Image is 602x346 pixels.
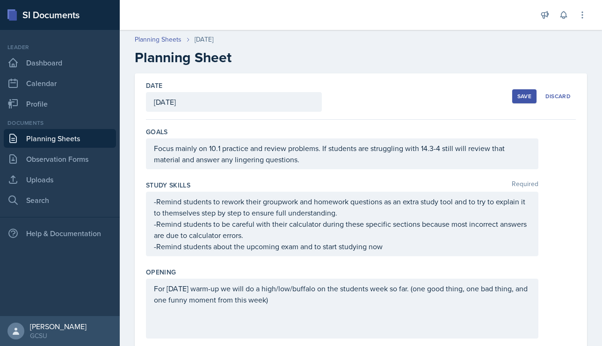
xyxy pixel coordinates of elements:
div: GCSU [30,331,87,340]
div: Documents [4,119,116,127]
button: Save [512,89,537,103]
a: Dashboard [4,53,116,72]
p: Focus mainly on 10.1 practice and review problems. If students are struggling with 14.3-4 still w... [154,143,530,165]
div: [DATE] [195,35,213,44]
span: Required [512,180,538,190]
a: Planning Sheets [135,35,181,44]
div: Leader [4,43,116,51]
a: Planning Sheets [4,129,116,148]
p: For [DATE] warm-up we will do a high/low/buffalo on the students week so far. (one good thing, on... [154,283,530,305]
p: -Remind students to be careful with their calculator during these specific sections because most ... [154,218,530,241]
a: Uploads [4,170,116,189]
a: Calendar [4,74,116,93]
div: Discard [545,93,571,100]
p: -Remind students to rework their groupwork and homework questions as an extra study tool and to t... [154,196,530,218]
button: Discard [540,89,576,103]
label: Study Skills [146,180,190,190]
a: Observation Forms [4,150,116,168]
label: Date [146,81,162,90]
div: Save [517,93,531,100]
a: Profile [4,94,116,113]
div: [PERSON_NAME] [30,322,87,331]
h2: Planning Sheet [135,49,587,66]
div: Help & Documentation [4,224,116,243]
label: Goals [146,127,168,137]
a: Search [4,191,116,209]
label: Opening [146,267,176,277]
p: -Remind students about the upcoming exam and to start studying now [154,241,530,252]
